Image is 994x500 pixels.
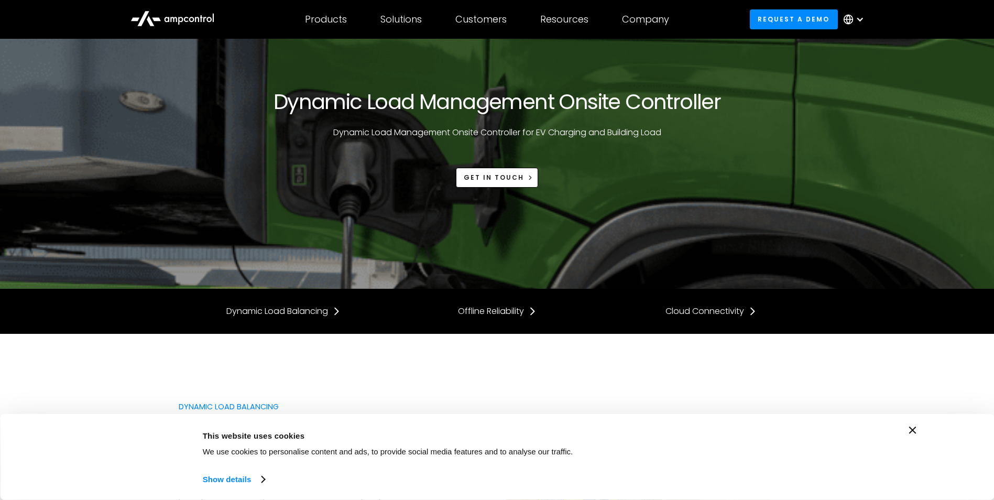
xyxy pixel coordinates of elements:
[274,89,720,114] h1: Dynamic Load Management Onsite Controller
[455,14,507,25] div: Customers
[203,447,573,456] span: We use cookies to personalise content and ads, to provide social media features and to analyse ou...
[305,14,347,25] div: Products
[622,14,669,25] div: Company
[203,429,716,442] div: This website uses cookies
[179,401,427,412] div: Dynamic Load Balancing
[458,306,537,317] a: Offline Reliability
[750,9,838,29] a: Request a demo
[226,306,341,317] a: Dynamic Load Balancing
[665,306,757,317] a: Cloud Connectivity
[306,127,689,138] p: Dynamic Load Management Onsite Controller for EV Charging and Building Load
[909,427,916,434] button: Close banner
[458,306,524,317] div: Offline Reliability
[540,14,588,25] div: Resources
[740,427,890,457] button: Okay
[226,306,328,317] div: Dynamic Load Balancing
[380,14,422,25] div: Solutions
[464,173,524,182] div: Get in touch
[203,472,265,487] a: Show details
[665,306,744,317] div: Cloud Connectivity
[456,168,539,187] a: Get in touch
